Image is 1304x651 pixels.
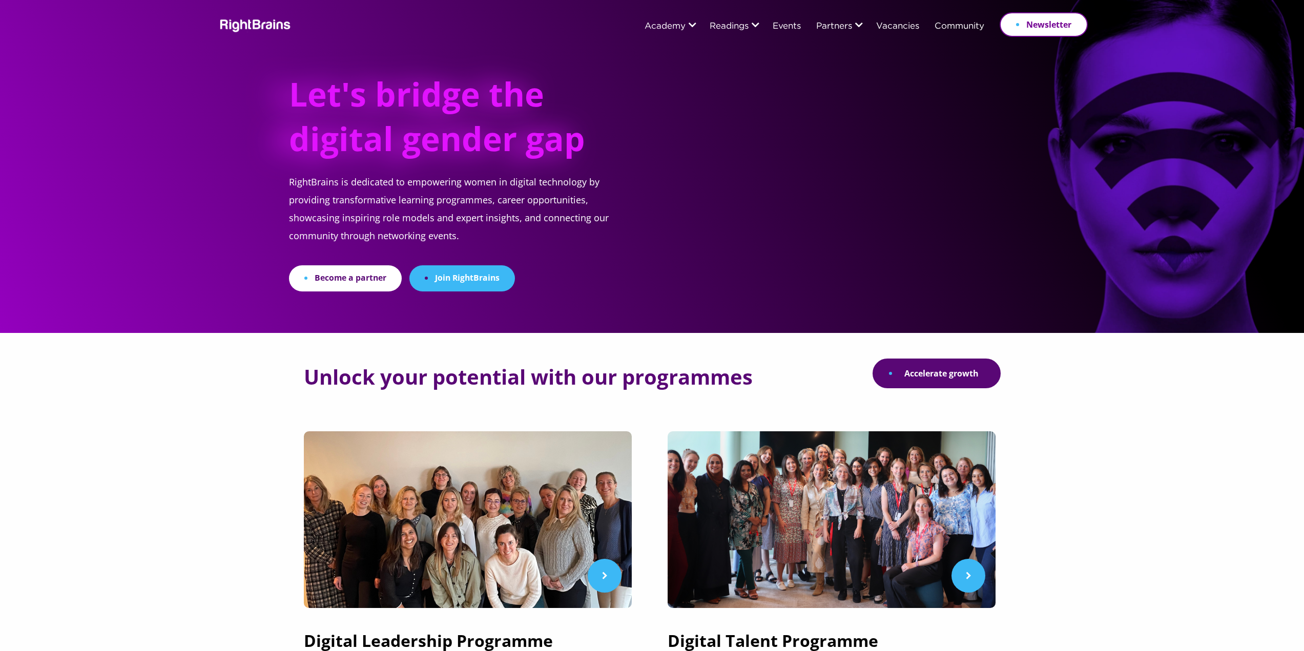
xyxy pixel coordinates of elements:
[217,17,291,32] img: Rightbrains
[645,22,686,31] a: Academy
[289,265,402,291] a: Become a partner
[304,366,753,388] h2: Unlock your potential with our programmes
[289,72,596,173] h1: Let's bridge the digital gender gap
[409,265,515,291] a: Join RightBrains
[773,22,801,31] a: Events
[1000,12,1088,37] a: Newsletter
[816,22,852,31] a: Partners
[289,173,633,265] p: RightBrains is dedicated to empowering women in digital technology by providing transformative le...
[710,22,749,31] a: Readings
[935,22,984,31] a: Community
[876,22,919,31] a: Vacancies
[873,359,1001,388] a: Accelerate growth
